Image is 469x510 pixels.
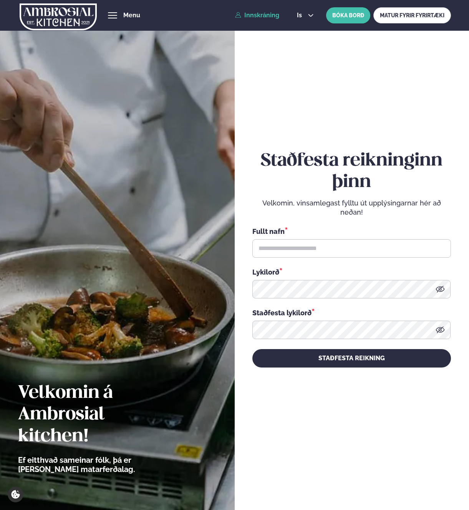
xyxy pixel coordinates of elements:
p: Ef eitthvað sameinar fólk, þá er [PERSON_NAME] matarferðalag. [18,455,177,474]
button: BÓKA BORÐ [326,7,370,23]
a: Innskráning [235,12,279,19]
div: Staðfesta lykilorð [252,308,451,318]
h2: Velkomin á Ambrosial kitchen! [18,382,177,447]
h2: Staðfesta reikninginn þinn [252,150,451,193]
button: is [291,12,320,18]
a: MATUR FYRIR FYRIRTÆKI [373,7,451,23]
button: hamburger [108,11,117,20]
a: Cookie settings [8,487,23,502]
button: STAÐFESTA REIKNING [252,349,451,368]
p: Velkomin, vinsamlegast fylltu út upplýsingarnar hér að neðan! [252,199,451,217]
span: is [297,12,304,18]
div: Fullt nafn [252,226,451,236]
div: Lykilorð [252,267,451,277]
img: logo [20,1,97,33]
